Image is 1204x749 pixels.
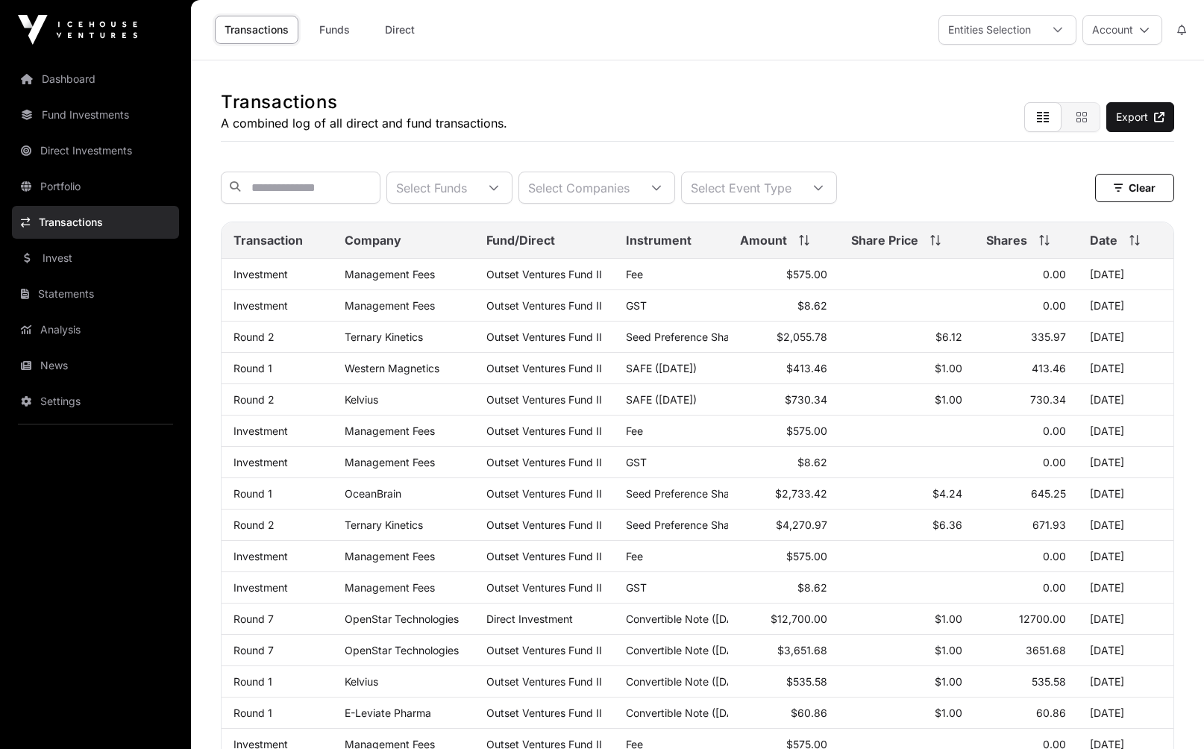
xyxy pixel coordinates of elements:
[519,172,639,203] div: Select Companies
[626,424,643,437] span: Fee
[233,487,272,500] a: Round 1
[345,675,378,688] a: Kelvius
[1019,612,1066,625] span: 12700.00
[728,478,839,510] td: $2,733.42
[345,518,423,531] a: Ternary Kinetics
[935,675,962,688] span: $1.00
[12,63,179,95] a: Dashboard
[233,362,272,374] a: Round 1
[728,447,839,478] td: $8.62
[233,675,272,688] a: Round 1
[486,550,602,562] a: Outset Ventures Fund II
[486,612,573,625] span: Direct Investment
[12,170,179,203] a: Portfolio
[221,114,507,132] p: A combined log of all direct and fund transactions.
[1078,259,1173,290] td: [DATE]
[233,644,274,656] a: Round 7
[233,706,272,719] a: Round 1
[1043,550,1066,562] span: 0.00
[626,675,753,688] span: Convertible Note ([DATE])
[728,259,839,290] td: $575.00
[1043,299,1066,312] span: 0.00
[626,644,753,656] span: Convertible Note ([DATE])
[728,322,839,353] td: $2,055.78
[486,706,602,719] a: Outset Ventures Fund II
[1032,675,1066,688] span: 535.58
[215,16,298,44] a: Transactions
[345,231,401,249] span: Company
[1043,424,1066,437] span: 0.00
[851,231,918,249] span: Share Price
[345,706,431,719] a: E-Leviate Pharma
[1078,416,1173,447] td: [DATE]
[345,644,459,656] a: OpenStar Technologies
[1095,174,1174,202] button: Clear
[486,675,602,688] a: Outset Ventures Fund II
[626,268,643,281] span: Fee
[233,424,288,437] a: Investment
[1078,322,1173,353] td: [DATE]
[233,299,288,312] a: Investment
[1078,604,1173,635] td: [DATE]
[935,330,962,343] span: $6.12
[1043,456,1066,468] span: 0.00
[1036,706,1066,719] span: 60.86
[728,353,839,384] td: $413.46
[486,518,602,531] a: Outset Ventures Fund II
[1090,231,1117,249] span: Date
[1106,102,1174,132] a: Export
[626,612,753,625] span: Convertible Note ([DATE])
[935,644,962,656] span: $1.00
[626,550,643,562] span: Fee
[1030,393,1066,406] span: 730.34
[935,362,962,374] span: $1.00
[740,231,787,249] span: Amount
[728,635,839,666] td: $3,651.68
[1078,541,1173,572] td: [DATE]
[233,393,275,406] a: Round 2
[345,299,463,312] p: Management Fees
[12,134,179,167] a: Direct Investments
[345,487,401,500] a: OceanBrain
[233,231,303,249] span: Transaction
[1129,677,1204,749] iframe: Chat Widget
[1078,572,1173,604] td: [DATE]
[626,456,647,468] span: GST
[486,268,602,281] a: Outset Ventures Fund II
[233,330,275,343] a: Round 2
[486,299,602,312] a: Outset Ventures Fund II
[728,510,839,541] td: $4,270.97
[1082,15,1162,45] button: Account
[1078,353,1173,384] td: [DATE]
[18,15,137,45] img: Icehouse Ventures Logo
[728,541,839,572] td: $575.00
[626,231,692,249] span: Instrument
[12,98,179,131] a: Fund Investments
[626,330,744,343] span: Seed Preference Shares
[233,456,288,468] a: Investment
[935,612,962,625] span: $1.00
[1078,384,1173,416] td: [DATE]
[1043,581,1066,594] span: 0.00
[12,242,179,275] a: Invest
[233,518,275,531] a: Round 2
[12,206,179,239] a: Transactions
[345,424,463,437] p: Management Fees
[233,550,288,562] a: Investment
[1078,666,1173,698] td: [DATE]
[345,550,463,562] p: Management Fees
[233,268,288,281] a: Investment
[626,581,647,594] span: GST
[12,313,179,346] a: Analysis
[345,393,378,406] a: Kelvius
[1031,330,1066,343] span: 335.97
[932,518,962,531] span: $6.36
[486,393,602,406] a: Outset Ventures Fund II
[1032,362,1066,374] span: 413.46
[345,268,463,281] p: Management Fees
[486,424,602,437] a: Outset Ventures Fund II
[486,330,602,343] a: Outset Ventures Fund II
[682,172,800,203] div: Select Event Type
[986,231,1027,249] span: Shares
[12,349,179,382] a: News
